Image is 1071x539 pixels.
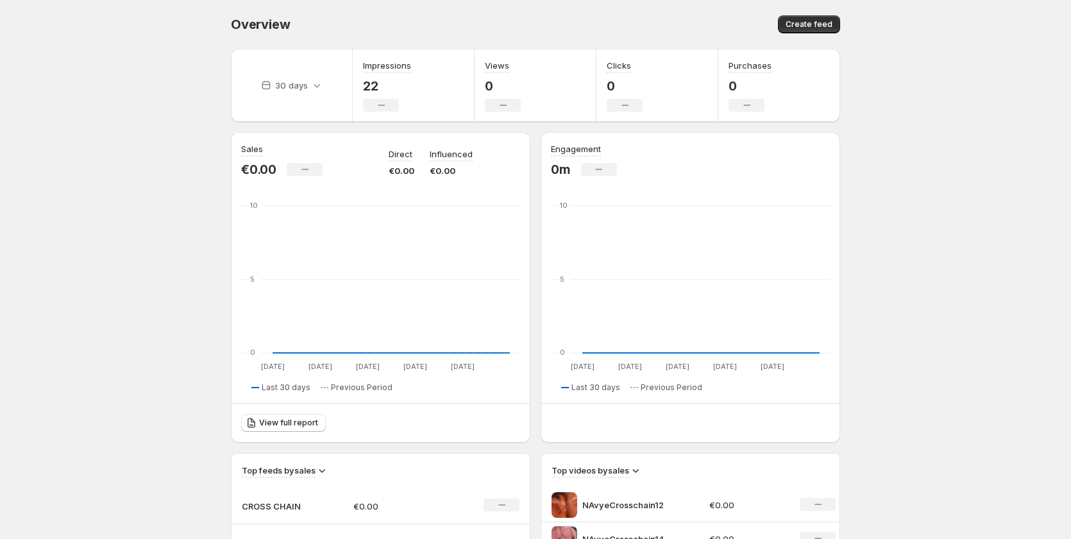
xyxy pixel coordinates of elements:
[571,382,620,393] span: Last 30 days
[241,162,276,177] p: €0.00
[250,348,255,357] text: 0
[485,59,509,72] h3: Views
[552,492,577,518] img: NAvyeCrosschain12
[761,362,784,371] text: [DATE]
[778,15,840,33] button: Create feed
[262,382,310,393] span: Last 30 days
[709,499,785,511] p: €0.00
[242,464,316,477] h3: Top feeds by sales
[356,362,380,371] text: [DATE]
[552,464,629,477] h3: Top videos by sales
[560,201,568,210] text: 10
[713,362,737,371] text: [DATE]
[641,382,702,393] span: Previous Period
[618,362,642,371] text: [DATE]
[259,418,318,428] span: View full report
[560,275,564,284] text: 5
[242,500,306,513] p: CROSS CHAIN
[241,414,326,432] a: View full report
[582,499,679,511] p: NAvyeCrosschain12
[451,362,475,371] text: [DATE]
[607,59,631,72] h3: Clicks
[729,78,772,94] p: 0
[666,362,689,371] text: [DATE]
[250,201,258,210] text: 10
[389,164,414,177] p: €0.00
[571,362,595,371] text: [DATE]
[430,164,473,177] p: €0.00
[261,362,285,371] text: [DATE]
[331,382,392,393] span: Previous Period
[551,162,571,177] p: 0m
[485,78,521,94] p: 0
[231,17,290,32] span: Overview
[389,148,412,160] p: Direct
[363,59,411,72] h3: Impressions
[275,79,308,92] p: 30 days
[607,78,643,94] p: 0
[786,19,832,30] span: Create feed
[241,142,263,155] h3: Sales
[250,275,255,284] text: 5
[363,78,411,94] p: 22
[551,142,601,155] h3: Engagement
[430,148,473,160] p: Influenced
[353,500,444,513] p: €0.00
[308,362,332,371] text: [DATE]
[729,59,772,72] h3: Purchases
[560,348,565,357] text: 0
[403,362,427,371] text: [DATE]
